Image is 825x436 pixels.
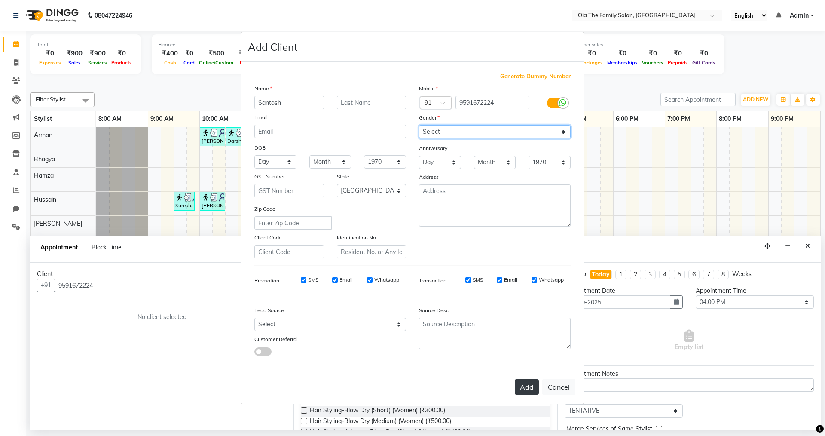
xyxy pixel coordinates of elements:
label: Whatsapp [374,276,399,284]
h4: Add Client [248,39,297,55]
input: Enter Zip Code [254,216,332,230]
input: GST Number [254,184,324,197]
label: Source Desc [419,307,449,314]
input: First Name [254,96,324,109]
label: Gender [419,114,440,122]
input: Resident No. or Any Id [337,245,406,258]
label: Identification No. [337,234,377,242]
label: State [337,173,349,181]
label: Zip Code [254,205,275,213]
label: Customer Referral [254,335,298,343]
label: Whatsapp [539,276,564,284]
label: GST Number [254,173,285,181]
input: Email [254,125,406,138]
label: SMS [473,276,483,284]
span: Generate Dummy Number [500,72,571,81]
label: Address [419,173,439,181]
label: DOB [254,144,266,152]
label: Mobile [419,85,438,92]
label: Lead Source [254,307,284,314]
label: Name [254,85,272,92]
label: Anniversary [419,144,447,152]
label: SMS [308,276,318,284]
label: Email [504,276,517,284]
label: Transaction [419,277,446,285]
label: Promotion [254,277,279,285]
button: Add [515,379,539,395]
input: Client Code [254,245,324,258]
button: Cancel [542,379,575,395]
input: Mobile [455,96,530,109]
input: Last Name [337,96,406,109]
label: Client Code [254,234,282,242]
label: Email [339,276,353,284]
label: Email [254,114,268,121]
